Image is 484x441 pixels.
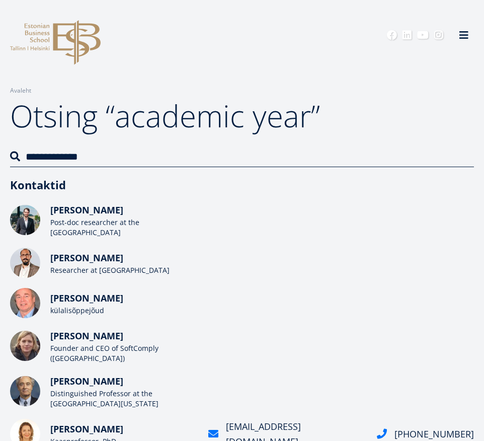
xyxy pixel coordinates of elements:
img: Martin Kenney [10,376,40,406]
a: Avaleht [10,86,31,96]
div: Post-doc researcher at the [GEOGRAPHIC_DATA] [50,217,196,238]
img: Marion Lepmets [10,331,40,361]
div: Researcher at [GEOGRAPHIC_DATA] [50,265,196,275]
span: [PERSON_NAME] [50,423,123,435]
div: Founder and CEO of SoftComply ([GEOGRAPHIC_DATA]) [50,343,196,363]
a: Facebook [387,30,397,40]
a: Linkedin [402,30,412,40]
img: Dawud Ansari [10,248,40,278]
span: [PERSON_NAME] [50,330,123,342]
h1: Otsing “academic year” [10,96,474,136]
span: [PERSON_NAME] [50,292,123,304]
span: [PERSON_NAME] [50,204,123,216]
img: Alexander Stauch [10,205,40,235]
a: Youtube [417,30,429,40]
div: Distinguished Professor at the [GEOGRAPHIC_DATA][US_STATE] [50,389,196,409]
span: [PERSON_NAME] [50,252,123,264]
span: [PERSON_NAME] [50,375,123,387]
a: Instagram [434,30,444,40]
h3: Kontaktid [10,177,474,192]
div: külalisõppejõud [50,306,196,316]
img: John Playle [10,288,40,318]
